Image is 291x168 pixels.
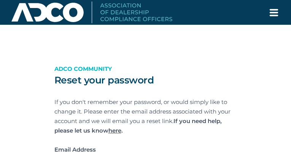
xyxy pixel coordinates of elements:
img: Association of Dealership Compliance Officers logo [11,2,172,23]
p: If you don't remember your password, or would simply like to change it. Please enter the email ad... [54,97,237,135]
h2: Reset your password [54,74,237,86]
label: Email Address [54,145,237,154]
a: here [108,127,121,134]
p: ADCO Community [54,64,237,74]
